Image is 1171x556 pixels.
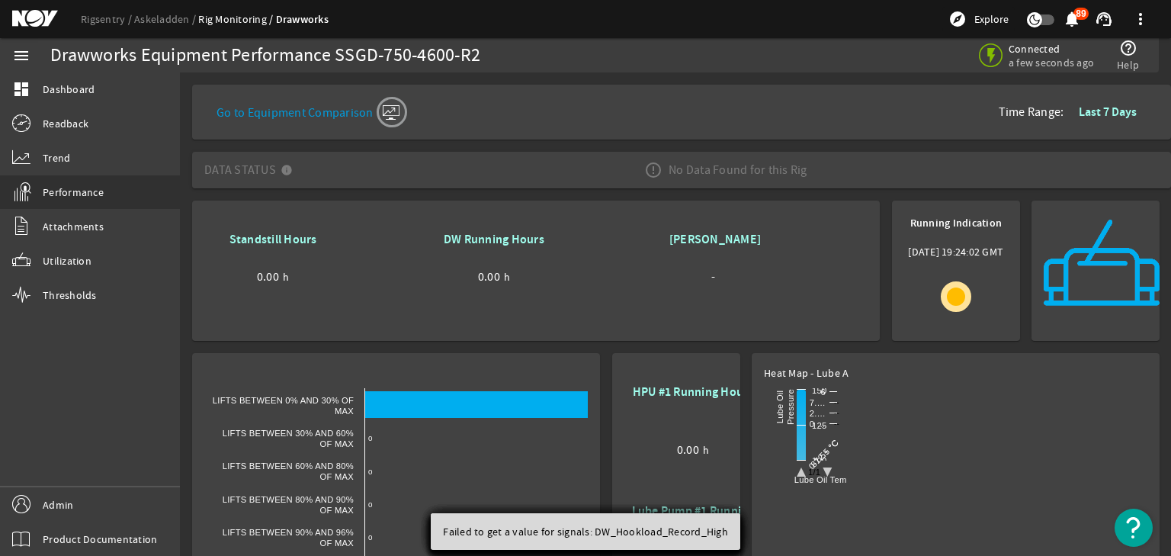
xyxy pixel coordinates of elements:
[81,12,134,26] a: Rigsentry
[834,398,839,407] text: --
[223,495,355,515] text: Lifts Between 80% and 90% of Max
[368,468,373,476] text: 0
[1063,10,1081,28] mat-icon: notifications
[504,269,510,284] span: h
[43,532,157,547] span: Product Documentation
[368,500,373,509] text: 0
[1079,104,1137,120] b: Last 7 Days
[223,528,355,548] text: Lifts Between 90% and 96% of Max
[192,152,1171,188] mat-expansion-panel-header: Data StatusNo Data Found for this Rig
[910,216,1003,230] b: Running Indication
[633,384,754,400] b: HPU #1 Running Hours
[703,442,709,458] span: h
[1067,98,1149,126] button: Last 7 Days
[812,456,826,465] text: 100
[794,475,880,484] text: Lube Oil Temperature
[43,497,73,513] span: Admin
[1064,11,1080,27] button: 89
[1044,213,1160,329] img: rigsentry-icon-drawworks.png
[669,231,761,247] b: [PERSON_NAME]
[43,116,88,131] span: Readback
[1117,57,1139,72] span: Help
[810,409,826,418] text: 2.…
[229,231,317,247] b: Standstill Hours
[1122,1,1159,37] button: more_vert
[1009,42,1094,56] span: Connected
[808,468,820,477] text: 1/1
[999,98,1159,126] div: Time Range:
[834,409,839,417] text: --
[43,185,104,200] span: Performance
[134,12,198,26] a: Askeladden
[204,149,299,191] mat-panel-title: Data Status
[810,419,826,429] text: 0 …
[368,533,373,542] text: 0
[812,386,826,395] text: 150
[257,269,279,284] span: 0.00
[1119,39,1137,57] mat-icon: help_outline
[1095,10,1113,28] mat-icon: support_agent
[223,461,355,481] text: Lifts Between 60% and 80% of Max
[478,269,500,284] span: 0.00
[198,12,275,26] a: Rig Monitoring
[368,434,373,442] text: 0
[43,253,91,268] span: Utilization
[43,219,104,234] span: Attachments
[834,419,839,428] text: --
[1115,509,1153,547] button: Open Resource Center
[276,12,329,27] a: Drawworks
[43,288,97,303] span: Thresholds
[12,80,30,98] mat-icon: dashboard
[50,48,480,63] div: Drawworks Equipment Performance SSGD-750-4600-R2
[821,387,826,397] text: 6
[632,149,820,191] div: No Data Found for this Rig
[217,94,404,124] a: Go to Equipment Comparison
[632,503,755,534] b: Lube Pump #1 Running Hours
[213,396,354,416] text: Lifts Between 0% and 30% of Max
[43,150,70,166] span: Trend
[764,366,849,380] span: Heat Map - Lube A
[12,47,30,65] mat-icon: menu
[942,7,1015,31] button: Explore
[444,231,544,247] b: DW Running Hours
[711,269,715,284] span: -
[283,269,289,284] span: h
[809,438,840,469] text: 87.5+ °C
[677,442,699,458] span: 0.00
[223,429,355,448] text: Lifts Between 30% and 60% of Max
[43,82,95,97] span: Dashboard
[431,513,734,550] div: Failed to get a value for signals: DW_Hookload_Record_High
[810,398,826,407] text: 7.…
[948,10,967,28] mat-icon: explore
[974,11,1009,27] span: Explore
[775,389,806,425] text: Lube Oil Pressure A
[1009,56,1094,69] span: a few seconds ago
[908,244,1003,265] span: [DATE] 19:24:02 GMT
